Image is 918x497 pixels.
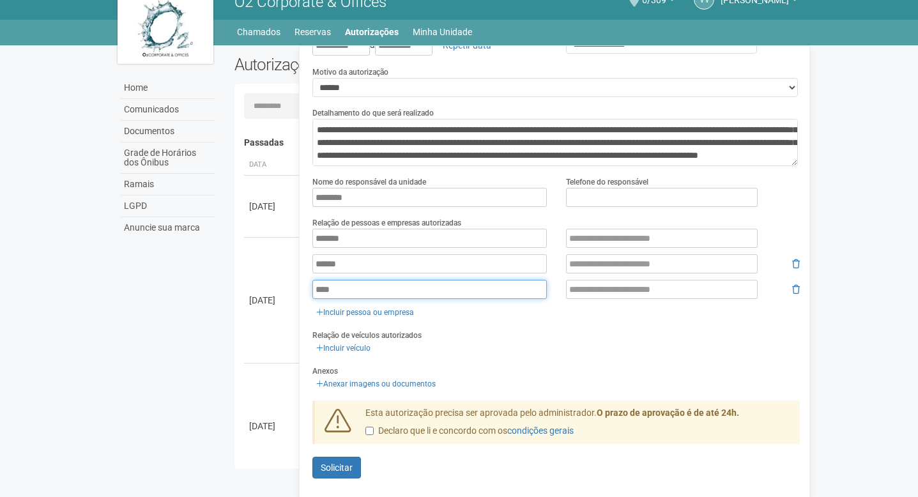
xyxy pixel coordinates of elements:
[121,142,215,174] a: Grade de Horários dos Ônibus
[312,66,388,78] label: Motivo da autorização
[365,425,574,438] label: Declaro que li e concordo com os
[597,408,739,418] strong: O prazo de aprovação é de até 24h.
[792,285,800,294] i: Remover
[312,365,338,377] label: Anexos
[413,23,472,41] a: Minha Unidade
[121,121,215,142] a: Documentos
[365,427,374,435] input: Declaro que li e concordo com oscondições gerais
[566,176,648,188] label: Telefone do responsável
[312,330,422,341] label: Relação de veículos autorizados
[312,457,361,478] button: Solicitar
[312,176,426,188] label: Nome do responsável da unidade
[507,425,574,436] a: condições gerais
[121,77,215,99] a: Home
[312,341,374,355] a: Incluir veículo
[321,463,353,473] span: Solicitar
[121,174,215,195] a: Ramais
[295,23,331,41] a: Reservas
[121,195,215,217] a: LGPD
[312,377,440,391] a: Anexar imagens ou documentos
[792,259,800,268] i: Remover
[244,155,302,176] th: Data
[249,294,296,307] div: [DATE]
[249,200,296,213] div: [DATE]
[312,107,434,119] label: Detalhamento do que será realizado
[249,420,296,432] div: [DATE]
[237,23,280,41] a: Chamados
[356,407,800,444] div: Esta autorização precisa ser aprovada pelo administrador.
[312,305,418,319] a: Incluir pessoa ou empresa
[121,217,215,238] a: Anuncie sua marca
[121,99,215,121] a: Comunicados
[345,23,399,41] a: Autorizações
[312,217,461,229] label: Relação de pessoas e empresas autorizadas
[244,138,792,148] h4: Passadas
[234,55,508,74] h2: Autorizações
